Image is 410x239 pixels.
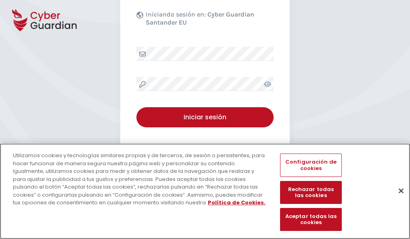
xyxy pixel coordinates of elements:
[13,152,268,207] div: Utilizamos cookies y tecnologías similares propias y de terceros, de sesión o persistentes, para ...
[208,199,266,206] a: Más información sobre su privacidad, se abre en una nueva pestaña
[136,107,274,127] button: Iniciar sesión
[280,181,341,204] button: Rechazar todas las cookies
[392,182,410,200] button: Cerrar
[142,112,268,122] div: Iniciar sesión
[280,154,341,177] button: Configuración de cookies, Abre el cuadro de diálogo del centro de preferencias.
[280,208,341,231] button: Aceptar todas las cookies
